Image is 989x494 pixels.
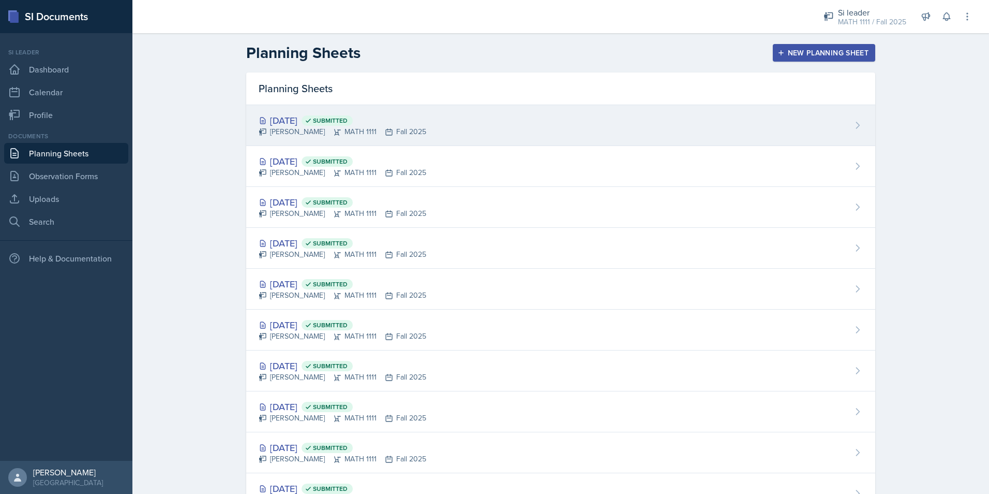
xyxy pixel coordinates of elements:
span: Submitted [313,362,348,370]
span: Submitted [313,321,348,329]
a: [DATE] Submitted [PERSON_NAME]MATH 1111Fall 2025 [246,146,875,187]
span: Submitted [313,198,348,207]
a: Observation Forms [4,166,128,186]
div: [DATE] [259,277,426,291]
span: Submitted [313,403,348,411]
a: Search [4,211,128,232]
div: [DATE] [259,318,426,332]
a: [DATE] Submitted [PERSON_NAME]MATH 1111Fall 2025 [246,105,875,146]
div: [PERSON_NAME] MATH 1111 Fall 2025 [259,208,426,219]
div: [DATE] [259,400,426,414]
div: MATH 1111 / Fall 2025 [838,17,906,27]
div: [DATE] [259,154,426,168]
div: [PERSON_NAME] [33,467,103,477]
span: Submitted [313,157,348,166]
div: Documents [4,132,128,141]
div: [DATE] [259,195,426,209]
a: Profile [4,105,128,125]
div: [DATE] [259,113,426,127]
div: [PERSON_NAME] MATH 1111 Fall 2025 [259,290,426,301]
div: [PERSON_NAME] MATH 1111 Fall 2025 [259,372,426,383]
a: [DATE] Submitted [PERSON_NAME]MATH 1111Fall 2025 [246,351,875,391]
div: [PERSON_NAME] MATH 1111 Fall 2025 [259,413,426,424]
a: Calendar [4,82,128,103]
span: Submitted [313,444,348,452]
div: Planning Sheets [246,72,875,105]
div: Si leader [4,48,128,57]
a: [DATE] Submitted [PERSON_NAME]MATH 1111Fall 2025 [246,310,875,351]
button: New Planning Sheet [773,44,875,62]
a: Uploads [4,188,128,209]
a: Planning Sheets [4,143,128,164]
span: Submitted [313,117,348,125]
div: [PERSON_NAME] MATH 1111 Fall 2025 [259,126,426,137]
span: Submitted [313,485,348,493]
a: Dashboard [4,59,128,80]
div: [PERSON_NAME] MATH 1111 Fall 2025 [259,454,426,464]
a: [DATE] Submitted [PERSON_NAME]MATH 1111Fall 2025 [246,187,875,228]
a: [DATE] Submitted [PERSON_NAME]MATH 1111Fall 2025 [246,391,875,432]
div: Si leader [838,6,906,19]
div: New Planning Sheet [780,49,868,57]
a: [DATE] Submitted [PERSON_NAME]MATH 1111Fall 2025 [246,269,875,310]
h2: Planning Sheets [246,43,361,62]
div: [DATE] [259,236,426,250]
div: [DATE] [259,441,426,455]
a: [DATE] Submitted [PERSON_NAME]MATH 1111Fall 2025 [246,432,875,473]
div: [PERSON_NAME] MATH 1111 Fall 2025 [259,249,426,260]
div: [PERSON_NAME] MATH 1111 Fall 2025 [259,167,426,178]
div: Help & Documentation [4,248,128,269]
span: Submitted [313,280,348,288]
span: Submitted [313,239,348,248]
div: [PERSON_NAME] MATH 1111 Fall 2025 [259,331,426,342]
div: [GEOGRAPHIC_DATA] [33,477,103,488]
a: [DATE] Submitted [PERSON_NAME]MATH 1111Fall 2025 [246,228,875,269]
div: [DATE] [259,359,426,373]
